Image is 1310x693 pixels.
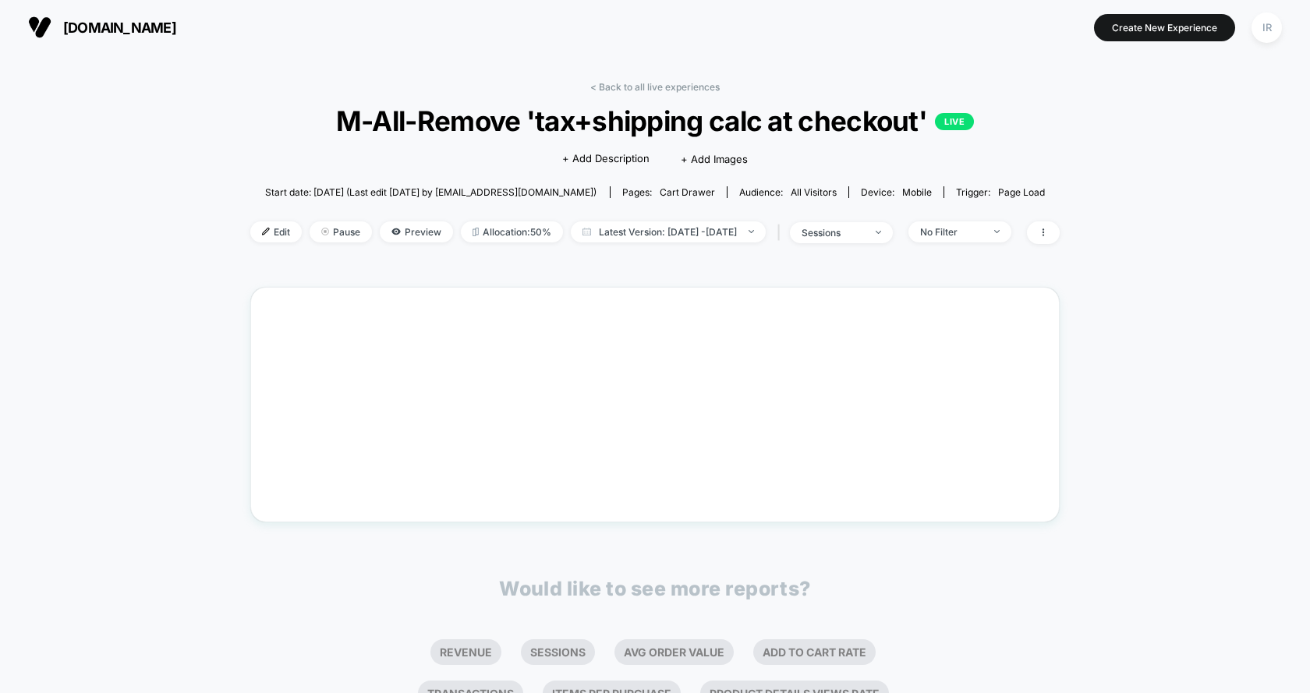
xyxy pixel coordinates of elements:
span: Allocation: 50% [461,221,563,242]
span: Preview [380,221,453,242]
img: end [321,228,329,235]
img: calendar [582,228,591,235]
img: edit [262,228,270,235]
span: M-All-Remove 'tax+shipping calc at checkout' [291,104,1019,137]
button: Create New Experience [1094,14,1235,41]
span: | [774,221,790,244]
span: cart drawer [660,186,715,198]
div: Trigger: [956,186,1045,198]
li: Revenue [430,639,501,665]
img: end [876,231,881,234]
span: + Add Images [681,153,748,165]
li: Sessions [521,639,595,665]
li: Avg Order Value [614,639,734,665]
p: LIVE [935,113,974,130]
p: Would like to see more reports? [499,577,811,600]
div: IR [1252,12,1282,43]
button: IR [1247,12,1287,44]
div: sessions [802,227,864,239]
span: Latest Version: [DATE] - [DATE] [571,221,766,242]
span: Edit [250,221,302,242]
img: rebalance [473,228,479,236]
span: All Visitors [791,186,837,198]
span: Device: [848,186,944,198]
span: Start date: [DATE] (Last edit [DATE] by [EMAIL_ADDRESS][DOMAIN_NAME]) [265,186,597,198]
img: end [749,230,754,233]
span: + Add Description [562,151,650,167]
div: Pages: [622,186,715,198]
span: Page Load [998,186,1045,198]
button: [DOMAIN_NAME] [23,15,181,40]
span: Pause [310,221,372,242]
span: [DOMAIN_NAME] [63,19,176,36]
li: Add To Cart Rate [753,639,876,665]
img: Visually logo [28,16,51,39]
img: end [994,230,1000,233]
a: < Back to all live experiences [590,81,720,93]
div: No Filter [920,226,982,238]
div: Audience: [739,186,837,198]
span: mobile [902,186,932,198]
